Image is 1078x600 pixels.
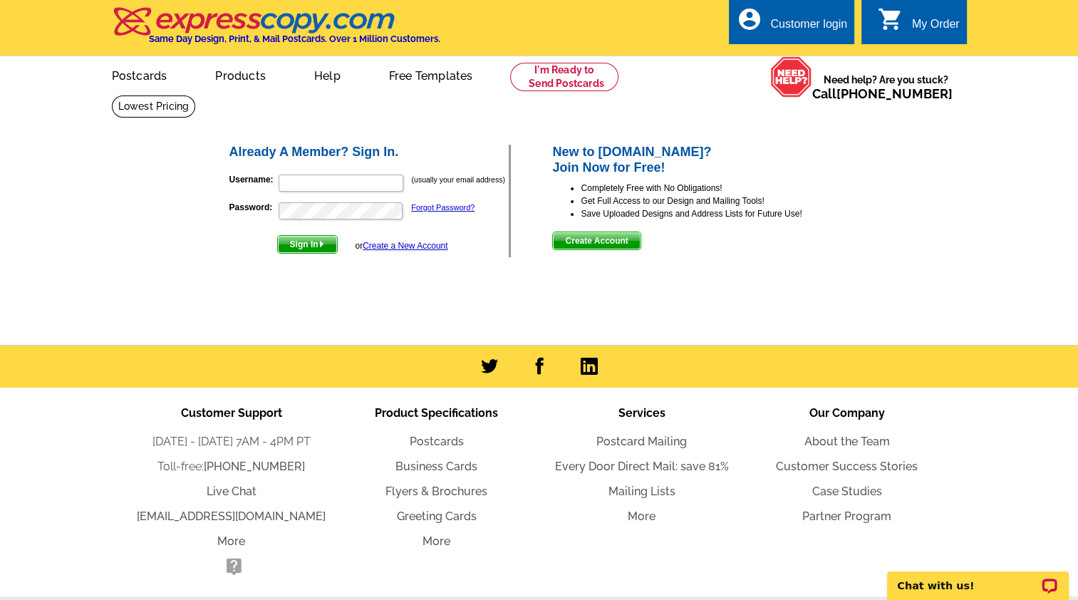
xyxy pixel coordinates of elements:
button: Sign In [277,235,338,254]
a: Postcard Mailing [596,435,687,448]
a: Live Chat [207,485,256,498]
a: Customer Success Stories [776,460,918,473]
small: (usually your email address) [412,175,505,184]
a: Mailing Lists [608,485,675,498]
a: Products [192,58,289,91]
a: Postcards [89,58,190,91]
a: Case Studies [812,485,882,498]
a: Flyers & Brochures [385,485,487,498]
li: Save Uploaded Designs and Address Lists for Future Use! [581,207,851,220]
a: Create a New Account [363,241,447,251]
span: Call [812,86,953,101]
a: Postcards [410,435,464,448]
a: account_circle Customer login [736,16,847,33]
a: Forgot Password? [411,203,475,212]
span: Sign In [278,236,337,253]
a: Every Door Direct Mail: save 81% [555,460,729,473]
a: More [217,534,245,548]
a: [EMAIL_ADDRESS][DOMAIN_NAME] [137,510,326,523]
li: Toll-free: [129,458,334,475]
label: Username: [229,173,277,186]
span: Need help? Are you stuck? [812,73,960,101]
a: Business Cards [395,460,477,473]
img: button-next-arrow-white.png [318,241,325,247]
i: shopping_cart [878,6,903,32]
a: Partner Program [802,510,891,523]
a: Free Templates [366,58,496,91]
span: Product Specifications [375,406,498,420]
li: Completely Free with No Obligations! [581,182,851,195]
button: Create Account [552,232,641,250]
iframe: LiveChat chat widget [878,555,1078,600]
img: help [770,56,812,98]
span: Create Account [553,232,640,249]
h2: New to [DOMAIN_NAME]? Join Now for Free! [552,145,851,175]
div: My Order [912,18,960,38]
a: More [628,510,655,523]
i: account_circle [736,6,762,32]
a: Same Day Design, Print, & Mail Postcards. Over 1 Million Customers. [112,17,440,44]
a: shopping_cart My Order [878,16,960,33]
div: or [355,239,447,252]
a: More [423,534,450,548]
h4: Same Day Design, Print, & Mail Postcards. Over 1 Million Customers. [149,33,440,44]
span: Our Company [809,406,885,420]
span: Services [618,406,665,420]
a: [PHONE_NUMBER] [204,460,305,473]
a: Greeting Cards [397,510,477,523]
div: Customer login [770,18,847,38]
h2: Already A Member? Sign In. [229,145,509,160]
li: Get Full Access to our Design and Mailing Tools! [581,195,851,207]
a: About the Team [804,435,890,448]
a: [PHONE_NUMBER] [836,86,953,101]
a: Help [291,58,363,91]
li: [DATE] - [DATE] 7AM - 4PM PT [129,433,334,450]
span: Customer Support [181,406,282,420]
label: Password: [229,201,277,214]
